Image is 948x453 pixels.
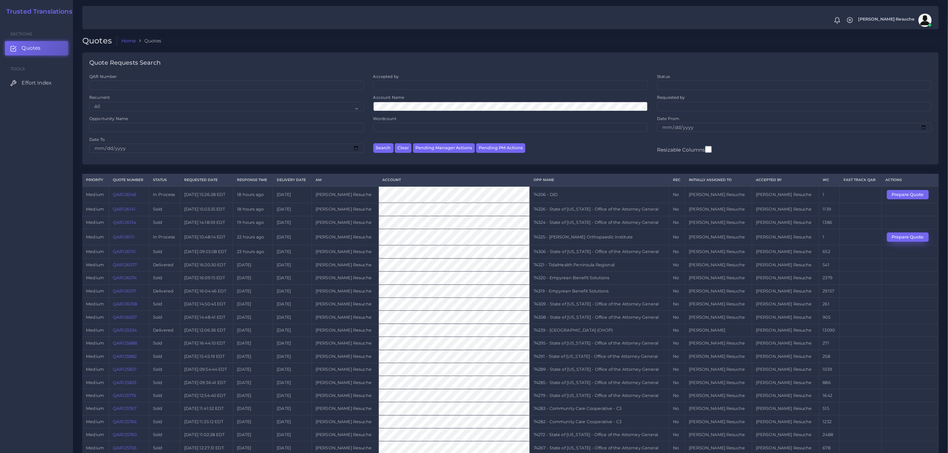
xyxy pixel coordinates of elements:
td: [DATE] 12:06:36 EDT [180,324,233,337]
td: [DATE] 11:35:12 EDT [180,415,233,428]
td: [PERSON_NAME] [685,324,752,337]
td: No [669,428,685,441]
td: [DATE] [233,350,273,363]
td: Sold [149,376,180,389]
td: No [669,402,685,415]
td: [PERSON_NAME] Resuche [312,415,379,428]
td: 905 [819,311,840,324]
th: Initially Assigned to [685,174,752,186]
span: medium [86,234,104,239]
a: QAR125705 [113,445,136,450]
td: [PERSON_NAME] Resuche [312,389,379,402]
td: 74321 - TidalHealth Peninsula Regional [530,258,669,271]
td: [DATE] [273,272,312,285]
td: [DATE] [233,272,273,285]
span: medium [86,380,104,385]
th: Quote Number [109,174,149,186]
h2: Quotes [82,36,117,46]
td: [PERSON_NAME] Resuche [312,337,379,350]
td: 74289 - State of [US_STATE] - Office of the Attorney General [530,363,669,376]
td: [DATE] 09:54:44 EDT [180,363,233,376]
td: 74306 - State of [US_STATE] - Office of the Attorney General [530,245,669,258]
span: medium [86,445,104,450]
span: medium [86,275,104,280]
label: Account Name [373,95,404,100]
td: No [669,350,685,363]
td: 258 [819,350,840,363]
td: [PERSON_NAME] Resuche [312,203,379,216]
a: QAR126057 [113,315,137,320]
td: [DATE] [273,324,312,337]
td: [PERSON_NAME] Resuche [685,245,752,258]
td: [PERSON_NAME] Resuche [752,285,819,297]
label: Date From [657,116,679,121]
td: 515 [819,402,840,415]
td: No [669,311,685,324]
td: [DATE] [273,337,312,350]
td: 1642 [819,389,840,402]
td: Delivered [149,258,180,271]
td: [PERSON_NAME] Resuche [312,376,379,389]
td: [DATE] [233,428,273,441]
a: QAR126111 [113,234,134,239]
a: QAR126146 [113,192,136,197]
td: [DATE] [273,285,312,297]
td: [PERSON_NAME] Resuche [312,229,379,245]
td: Sold [149,203,180,216]
td: Sold [149,298,180,311]
button: Prepare Quote [887,190,929,199]
td: [PERSON_NAME] Resuche [752,258,819,271]
th: Actions [882,174,938,186]
td: 1 [819,186,840,203]
td: 74295 - State of [US_STATE] - Office of the Attorney General [530,337,669,350]
td: [PERSON_NAME] Resuche [685,402,752,415]
span: medium [86,354,104,359]
td: No [669,203,685,216]
td: No [669,376,685,389]
td: 74239 - [GEOGRAPHIC_DATA] (CHOP) [530,324,669,337]
td: [DATE] 10:48:14 EDT [180,229,233,245]
span: medium [86,419,104,424]
td: [PERSON_NAME] Resuche [312,216,379,229]
td: [DATE] [273,415,312,428]
span: Quotes [22,44,40,52]
span: Effort Index [22,79,51,87]
td: [PERSON_NAME] Resuche [312,186,379,203]
td: [PERSON_NAME] Resuche [752,324,819,337]
td: No [669,298,685,311]
td: [DATE] 16:44:10 EDT [180,337,233,350]
td: [DATE] 16:04:46 EDT [180,285,233,297]
td: [DATE] [233,337,273,350]
td: 74320 - Empyrean Benefit Solutions [530,272,669,285]
a: QAR126110 [113,249,135,254]
td: 22 hours ago [233,229,273,245]
td: [DATE] [273,258,312,271]
td: [PERSON_NAME] Resuche [685,216,752,229]
td: [PERSON_NAME] Resuche [685,285,752,297]
td: [PERSON_NAME] Resuche [752,376,819,389]
span: medium [86,262,104,267]
td: [PERSON_NAME] Resuche [685,186,752,203]
td: [DATE] [273,245,312,258]
th: REC [669,174,685,186]
td: [PERSON_NAME] Resuche [752,402,819,415]
td: [PERSON_NAME] Resuche [685,258,752,271]
td: [PERSON_NAME] Resuche [312,298,379,311]
label: Status [657,74,670,79]
label: Resizable Columns [657,145,711,154]
td: [DATE] [273,229,312,245]
td: 18 hours ago [233,186,273,203]
label: Date To [89,137,105,142]
td: [PERSON_NAME] Resuche [685,376,752,389]
td: [DATE] 16:09:15 EDT [180,272,233,285]
a: QAR125837 [113,367,136,372]
td: 74319 - Empyrean Benefit Solutions [530,285,669,297]
td: 74206 - DiD [530,186,669,203]
span: medium [86,315,104,320]
td: [PERSON_NAME] Resuche [685,337,752,350]
td: [PERSON_NAME] Resuche [685,363,752,376]
span: medium [86,207,104,212]
a: QAR126071 [113,289,136,293]
a: QAR126077 [113,262,137,267]
td: [PERSON_NAME] Resuche [752,245,819,258]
